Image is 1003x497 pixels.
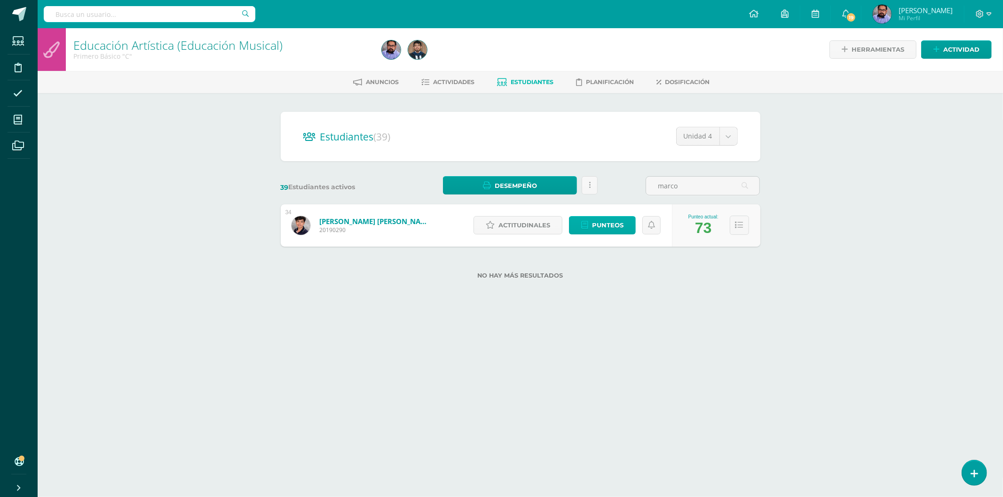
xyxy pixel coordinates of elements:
img: 8c648ab03079b18c3371769e6fc6bd45.png [408,40,427,59]
span: Punteos [592,217,624,234]
a: Planificación [577,75,634,90]
span: Unidad 4 [684,127,712,145]
a: Unidad 4 [677,127,737,145]
label: No hay más resultados [281,272,760,279]
input: Busca el estudiante aquí... [646,177,759,195]
a: Anuncios [354,75,399,90]
h1: Educación Artística (Educación Musical) [73,39,371,52]
span: Planificación [586,78,634,85]
span: Actividades [434,78,475,85]
span: Desempeño [495,177,537,194]
div: Punteo actual: [688,214,719,219]
label: Estudiantes activos [281,183,395,192]
a: Educación Artística (Educación Musical) [73,37,283,53]
img: 7c3d6755148f85b195babec4e2a345e8.png [873,5,892,23]
input: Busca un usuario... [44,6,255,22]
div: 34 [285,209,292,216]
span: Actitudinales [498,217,550,234]
span: Anuncios [366,78,399,85]
a: Actividades [422,75,475,90]
span: 20190290 [319,226,432,234]
img: 9db1fadc6c412849001306892311ca78.png [292,216,310,235]
div: Primero Básico 'C' [73,52,371,61]
span: 39 [281,183,289,192]
span: Herramientas [852,41,904,58]
a: Actividad [921,40,992,59]
a: [PERSON_NAME] [PERSON_NAME] [319,217,432,226]
span: [PERSON_NAME] [899,6,953,15]
a: Punteos [569,216,636,234]
div: 73 [695,219,712,237]
a: Actitudinales [474,216,562,234]
span: (39) [374,130,391,143]
a: Herramientas [829,40,916,59]
span: Mi Perfil [899,14,953,22]
a: Desempeño [443,176,577,194]
span: Estudiantes [511,78,554,85]
a: Dosificación [657,75,710,90]
span: Actividad [943,41,979,58]
span: 19 [846,12,856,23]
span: Estudiantes [320,130,391,143]
span: Dosificación [665,78,710,85]
a: Estudiantes [498,75,554,90]
img: 7c3d6755148f85b195babec4e2a345e8.png [382,40,401,59]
